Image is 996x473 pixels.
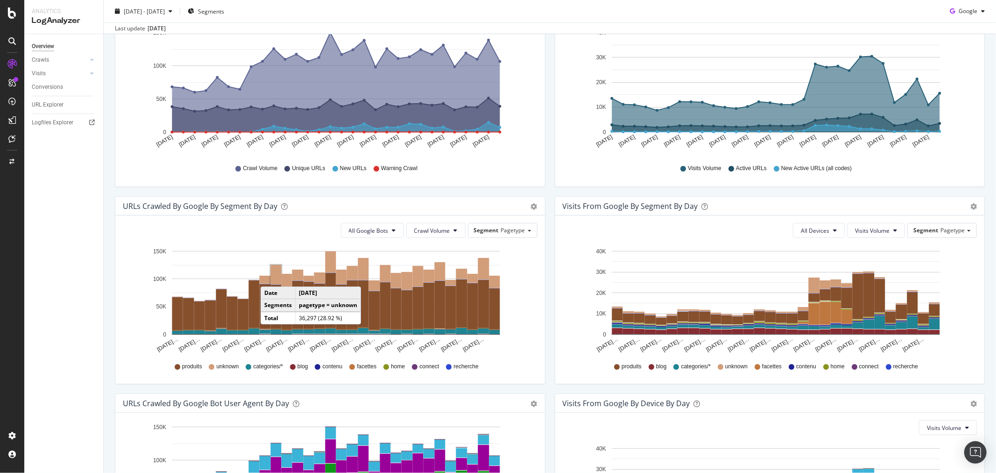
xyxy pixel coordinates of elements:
[296,312,361,324] td: 36,297 (28.92 %)
[153,29,166,36] text: 150K
[32,69,46,79] div: Visits
[313,134,332,148] text: [DATE]
[940,226,965,234] span: Pagetype
[725,363,748,371] span: unknown
[796,363,816,371] span: contenu
[261,287,296,300] td: Date
[426,134,445,148] text: [DATE]
[156,304,166,310] text: 50K
[163,331,166,338] text: 0
[964,441,987,464] div: Open Intercom Messenger
[32,55,49,65] div: Crawls
[889,134,907,148] text: [DATE]
[200,134,219,148] text: [DATE]
[261,299,296,312] td: Segments
[681,363,711,371] span: categories/*
[268,134,287,148] text: [DATE]
[798,134,817,148] text: [DATE]
[223,134,242,148] text: [DATE]
[531,401,537,407] div: gear
[563,399,690,408] div: Visits From Google By Device By Day
[153,276,166,282] text: 100K
[843,134,862,148] text: [DATE]
[359,134,377,148] text: [DATE]
[596,269,606,275] text: 30K
[596,445,606,452] text: 40K
[32,42,54,51] div: Overview
[927,424,961,432] span: Visits Volume
[730,134,749,148] text: [DATE]
[340,165,367,172] span: New URLs
[855,227,890,235] span: Visits Volume
[155,134,174,148] text: [DATE]
[596,29,606,36] text: 40K
[153,63,166,69] text: 100K
[919,420,977,435] button: Visits Volume
[198,7,224,15] span: Segments
[946,4,989,19] button: Google
[32,82,63,92] div: Conversions
[640,134,659,148] text: [DATE]
[959,7,977,15] span: Google
[381,134,400,148] text: [DATE]
[406,223,466,238] button: Crawl Volume
[762,363,782,371] span: facettes
[656,363,667,371] span: blog
[32,100,97,110] a: URL Explorer
[391,363,405,371] span: home
[153,248,166,255] text: 150K
[123,26,533,156] svg: A chart.
[474,226,499,234] span: Segment
[357,363,376,371] span: facettes
[596,104,606,111] text: 10K
[32,7,96,15] div: Analytics
[296,299,361,312] td: pagetype = unknown
[123,245,533,354] div: A chart.
[32,118,97,128] a: Logfiles Explorer
[124,7,165,15] span: [DATE] - [DATE]
[563,201,698,211] div: Visits from Google By Segment By Day
[622,363,642,371] span: produits
[419,363,439,371] span: connect
[123,201,277,211] div: URLs Crawled by Google By Segment By Day
[708,134,727,148] text: [DATE]
[893,363,918,371] span: recherche
[781,165,852,172] span: New Active URLs (all codes)
[911,134,930,148] text: [DATE]
[243,165,277,172] span: Crawl Volume
[821,134,840,148] text: [DATE]
[531,203,537,210] div: gear
[261,312,296,324] td: Total
[414,227,450,235] span: Crawl Volume
[32,118,73,128] div: Logfiles Explorer
[32,55,87,65] a: Crawls
[736,165,767,172] span: Active URLs
[341,223,404,238] button: All Google Bots
[381,165,417,172] span: Warning Crawl
[595,134,614,148] text: [DATE]
[111,4,176,19] button: [DATE] - [DATE]
[688,165,721,172] span: Visits Volume
[32,15,96,26] div: LogAnalyzer
[913,226,938,234] span: Segment
[32,82,97,92] a: Conversions
[596,310,606,317] text: 10K
[563,245,973,354] svg: A chart.
[970,203,977,210] div: gear
[292,165,325,172] span: Unique URLs
[297,363,308,371] span: blog
[153,457,166,464] text: 100K
[254,363,283,371] span: categories/*
[663,134,681,148] text: [DATE]
[32,69,87,79] a: Visits
[563,26,973,156] div: A chart.
[617,134,636,148] text: [DATE]
[831,363,845,371] span: home
[156,96,166,102] text: 50K
[216,363,239,371] span: unknown
[296,287,361,300] td: [DATE]
[603,129,606,136] text: 0
[246,134,264,148] text: [DATE]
